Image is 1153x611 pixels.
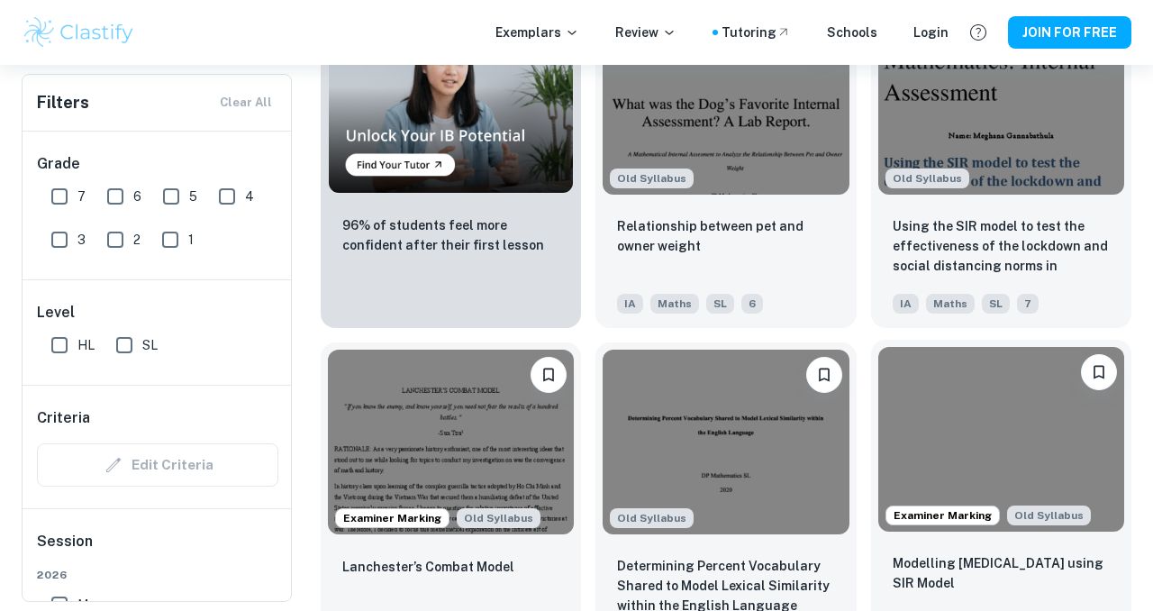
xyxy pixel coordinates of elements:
[457,508,540,528] span: Old Syllabus
[963,17,994,48] button: Help and Feedback
[189,187,197,206] span: 5
[1007,506,1091,525] div: Although this IA is written for the old math syllabus (last exam in November 2020), the current I...
[495,23,579,42] p: Exemplars
[827,23,877,42] a: Schools
[1008,16,1131,49] button: JOIN FOR FREE
[610,169,694,188] span: Old Syllabus
[77,187,86,206] span: 7
[37,443,278,487] div: Criteria filters are unavailable when searching by topic
[22,14,136,50] img: Clastify logo
[722,23,791,42] a: Tutoring
[37,567,278,583] span: 2026
[741,294,763,314] span: 6
[336,510,449,526] span: Examiner Marking
[878,347,1124,532] img: Maths IA example thumbnail: Modelling COVID 19 using SIR Model
[142,335,158,355] span: SL
[133,230,141,250] span: 2
[617,216,834,256] p: Relationship between pet and owner weight
[342,557,514,577] p: Lanchester’s Combat Model
[531,357,567,393] button: Please log in to bookmark exemplars
[133,187,141,206] span: 6
[913,23,949,42] a: Login
[77,230,86,250] span: 3
[617,294,643,314] span: IA
[885,169,969,188] div: Although this IA is written for the old math syllabus (last exam in November 2020), the current I...
[188,230,194,250] span: 1
[328,350,574,534] img: Maths IA example thumbnail: Lanchester’s Combat Model
[878,10,1124,195] img: Maths IA example thumbnail: Using the SIR model to test the effectiv
[328,10,574,194] img: Thumbnail
[37,531,278,567] h6: Session
[610,508,694,528] span: Old Syllabus
[342,215,559,255] p: 96% of students feel more confident after their first lesson
[37,90,89,115] h6: Filters
[893,553,1110,593] p: Modelling COVID 19 using SIR Model
[37,407,90,429] h6: Criteria
[77,335,95,355] span: HL
[871,3,1131,328] a: Although this IA is written for the old math syllabus (last exam in November 2020), the current I...
[603,350,849,534] img: Maths IA example thumbnail: Determining Percent Vocabulary Shared to
[926,294,975,314] span: Maths
[893,216,1110,278] p: Using the SIR model to test the effectiveness of the lockdown and social distancing norms in Tami...
[37,153,278,175] h6: Grade
[321,3,581,328] a: Thumbnail96% of students feel more confident after their first lesson
[893,294,919,314] span: IA
[706,294,734,314] span: SL
[1017,294,1039,314] span: 7
[1007,506,1091,525] span: Old Syllabus
[603,10,849,195] img: Maths IA example thumbnail: Relationship between pet and owner weigh
[650,294,699,314] span: Maths
[982,294,1010,314] span: SL
[886,507,999,524] span: Examiner Marking
[885,169,969,188] span: Old Syllabus
[610,169,694,188] div: Although this IA is written for the old math syllabus (last exam in November 2020), the current I...
[457,508,540,528] div: Although this IA is written for the old math syllabus (last exam in November 2020), the current I...
[37,302,278,324] h6: Level
[806,357,842,393] button: Please log in to bookmark exemplars
[245,187,254,206] span: 4
[595,3,856,328] a: Although this IA is written for the old math syllabus (last exam in November 2020), the current I...
[1081,354,1117,390] button: Please log in to bookmark exemplars
[610,508,694,528] div: Although this IA is written for the old math syllabus (last exam in November 2020), the current I...
[615,23,676,42] p: Review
